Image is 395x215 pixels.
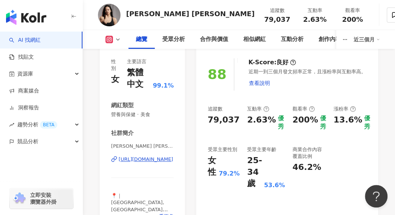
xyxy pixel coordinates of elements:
[9,87,39,95] a: 商案媒合
[354,33,380,45] div: 近三個月
[111,143,174,150] span: [PERSON_NAME] [PERSON_NAME] | sophia51212
[319,35,352,44] div: 創作內容分析
[12,192,27,204] img: chrome extension
[263,7,291,14] div: 追蹤數
[200,35,228,44] div: 合作與價值
[207,155,217,178] div: 女性
[10,188,73,209] a: chrome extension立即安裝 瀏覽器外掛
[300,7,329,14] div: 互動率
[111,156,174,163] a: [URL][DOMAIN_NAME]
[9,53,34,61] a: 找貼文
[333,106,355,112] div: 漲粉率
[219,170,240,178] div: 79.2%
[248,68,367,90] div: 近期一到三個月發文頻率正常，且漲粉率與互動率高。
[111,129,134,137] div: 社群簡介
[9,36,41,44] a: searchAI 找網紅
[293,146,326,160] div: 商業合作內容覆蓋比例
[111,101,134,109] div: 網紅類型
[17,133,38,150] span: 競品分析
[247,106,269,112] div: 互動率
[17,116,57,133] span: 趨勢分析
[119,156,173,163] div: [URL][DOMAIN_NAME]
[264,15,290,23] span: 79,037
[243,35,266,44] div: 相似網紅
[98,4,120,26] img: KOL Avatar
[136,35,147,44] div: 總覽
[111,111,174,118] span: 營養與保健 · 美食
[247,114,276,131] div: 2.63%
[293,106,315,112] div: 觀看率
[276,58,288,67] div: 良好
[9,104,39,112] a: 洞察報告
[9,122,14,127] span: rise
[30,192,56,205] span: 立即安裝 瀏覽器外掛
[111,74,119,85] div: 女
[247,155,262,189] div: 25-34 歲
[207,106,222,112] div: 追蹤數
[320,114,326,131] div: 優秀
[303,16,326,23] span: 2.63%
[293,162,321,173] div: 46.2%
[40,121,57,129] div: BETA
[162,35,185,44] div: 受眾分析
[364,114,370,131] div: 優秀
[207,67,226,82] div: 88
[126,9,255,18] div: [PERSON_NAME] [PERSON_NAME]
[281,35,303,44] div: 互動分析
[207,114,239,126] div: 79,037
[6,10,46,25] img: logo
[248,76,270,91] button: 查看說明
[247,146,276,153] div: 受眾主要年齡
[248,58,296,67] div: K-Score :
[365,185,387,207] iframe: Help Scout Beacon - Open
[338,7,367,14] div: 觀看率
[342,16,363,23] span: 200%
[153,82,174,90] span: 99.1%
[333,114,362,126] div: 13.6%
[127,67,151,90] div: 繁體中文
[278,114,285,131] div: 優秀
[17,65,33,82] span: 資源庫
[249,80,270,86] span: 查看說明
[127,58,146,65] div: 主要語言
[111,58,119,72] div: 性別
[293,114,318,131] div: 200%
[264,181,285,189] div: 53.6%
[207,146,237,153] div: 受眾主要性別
